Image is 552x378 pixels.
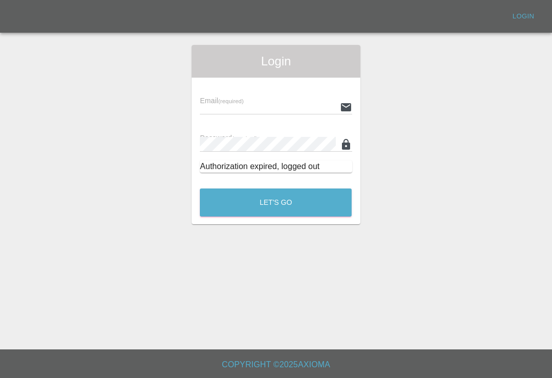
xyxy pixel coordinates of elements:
span: Login [200,53,352,69]
a: Login [507,9,540,25]
small: (required) [218,98,244,104]
h6: Copyright © 2025 Axioma [8,358,544,372]
span: Password [200,134,257,142]
small: (required) [232,135,258,141]
span: Email [200,97,243,105]
button: Let's Go [200,188,352,217]
div: Authorization expired, logged out [200,160,352,173]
